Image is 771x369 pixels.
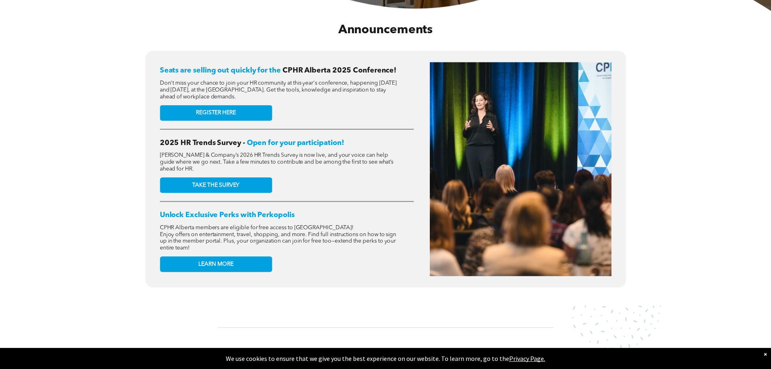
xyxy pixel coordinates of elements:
[160,139,245,147] span: 2025 HR Trends Survey -
[198,261,233,268] span: LEARN MORE
[247,139,344,147] span: Open for your participation!
[764,350,767,358] div: Dismiss notification
[160,177,272,193] a: TAKE THE SURVEY
[196,109,236,116] span: REGISTER HERE
[160,105,272,121] a: REGISTER HERE
[282,67,396,74] span: CPHR Alberta 2025 Conference!
[338,24,433,36] span: Announcements
[160,152,394,172] span: [PERSON_NAME] & Company’s 2026 HR Trends Survey is now live, and your voice can help guide where ...
[160,211,295,219] span: Unlock Exclusive Perks with Perkopolis
[160,231,397,251] span: Enjoy offers on entertainment, travel, shopping, and more. Find full instructions on how to sign ...
[160,80,397,100] span: Don't miss your chance to join your HR community at this year's conference, happening [DATE] and ...
[160,67,281,74] span: Seats are selling out quickly for the
[192,182,239,189] span: TAKE THE SURVEY
[160,225,354,230] span: CPHR Alberta members are eligible for free access to [GEOGRAPHIC_DATA]!
[160,256,272,272] a: LEARN MORE
[509,354,545,363] a: Privacy Page.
